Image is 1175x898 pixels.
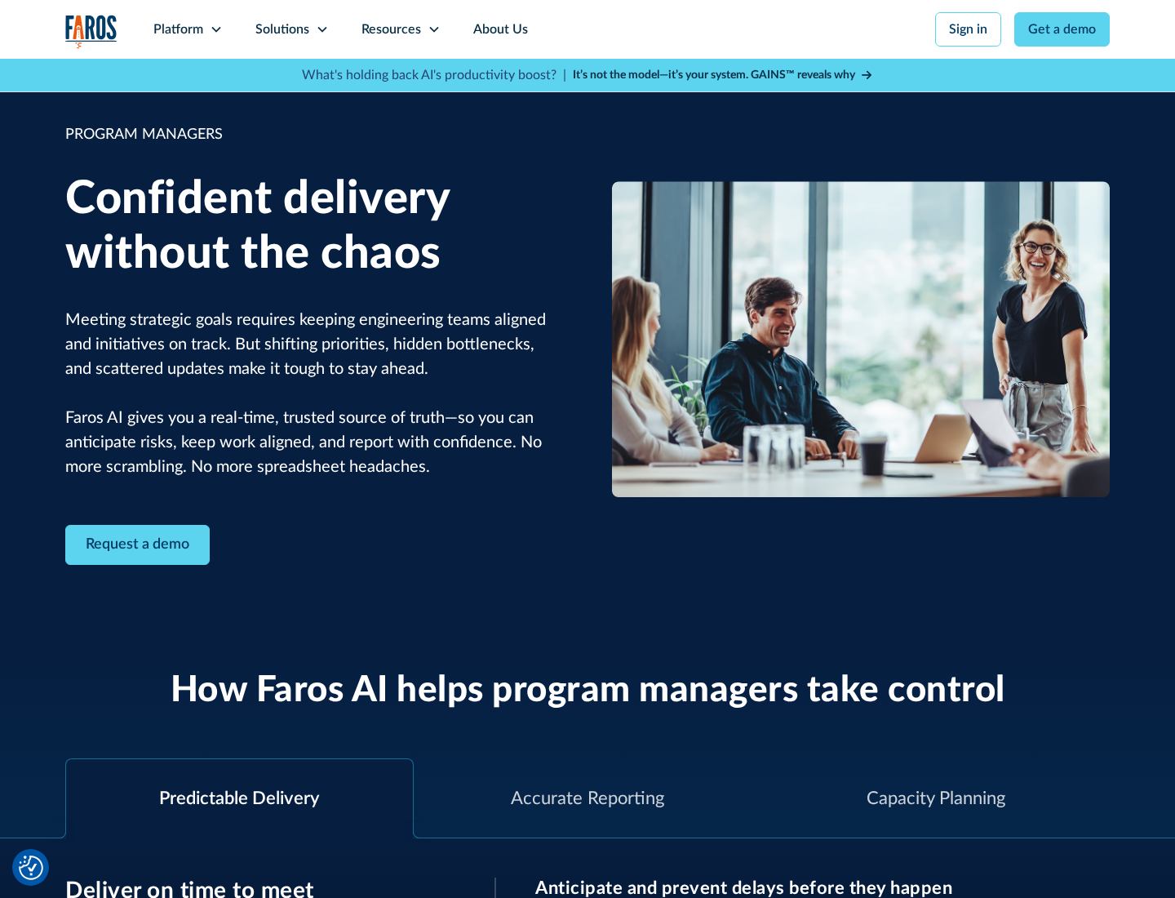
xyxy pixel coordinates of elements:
[65,15,117,48] img: Logo of the analytics and reporting company Faros.
[302,65,566,85] p: What's holding back AI's productivity boost? |
[361,20,421,39] div: Resources
[65,308,563,479] p: Meeting strategic goals requires keeping engineering teams aligned and initiatives on track. But ...
[1014,12,1110,47] a: Get a demo
[153,20,203,39] div: Platform
[511,785,664,812] div: Accurate Reporting
[19,856,43,880] button: Cookie Settings
[159,785,319,812] div: Predictable Delivery
[867,785,1005,812] div: Capacity Planning
[171,669,1005,713] h2: How Faros AI helps program managers take control
[19,856,43,880] img: Revisit consent button
[573,67,873,84] a: It’s not the model—it’s your system. GAINS™ reveals why
[65,525,210,565] a: Contact Modal
[255,20,309,39] div: Solutions
[935,12,1001,47] a: Sign in
[65,124,563,146] div: PROGRAM MANAGERS
[573,69,855,81] strong: It’s not the model—it’s your system. GAINS™ reveals why
[65,172,563,282] h1: Confident delivery without the chaos
[65,15,117,48] a: home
